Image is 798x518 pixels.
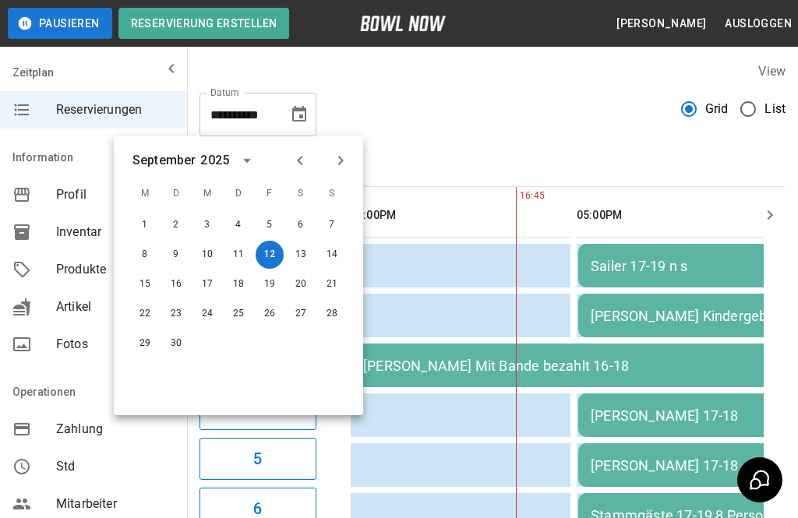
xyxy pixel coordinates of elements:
[287,270,315,298] button: 20. Sep. 2025
[162,270,190,298] button: 16. Sep. 2025
[8,8,112,39] button: Pausieren
[327,147,354,174] button: Next month
[363,358,787,374] div: [PERSON_NAME] Mit Bande bezahlt 16-18
[287,147,313,174] button: Previous month
[193,178,221,210] span: M
[287,211,315,239] button: 6. Sep. 2025
[162,329,190,358] button: 30. Sep. 2025
[131,270,159,298] button: 15. Sep. 2025
[224,178,252,210] span: D
[131,300,159,328] button: 22. Sep. 2025
[287,178,315,210] span: S
[610,9,712,38] button: [PERSON_NAME]
[318,241,346,269] button: 14. Sep. 2025
[284,99,315,130] button: Choose date, selected date is 12. Sep. 2025
[577,193,796,238] th: 05:00PM
[516,189,520,204] span: 16:45
[118,8,290,39] button: Reservierung erstellen
[131,241,159,269] button: 8. Sep. 2025
[256,178,284,210] span: F
[764,100,786,118] span: List
[224,241,252,269] button: 11. Sep. 2025
[56,495,175,513] span: Mitarbeiter
[56,298,175,316] span: Artikel
[318,300,346,328] button: 28. Sep. 2025
[199,438,316,480] button: 5
[56,335,175,354] span: Fotos
[224,300,252,328] button: 25. Sep. 2025
[131,329,159,358] button: 29. Sep. 2025
[56,420,175,439] span: Zahlung
[193,300,221,328] button: 24. Sep. 2025
[162,211,190,239] button: 2. Sep. 2025
[591,407,787,424] div: [PERSON_NAME] 17-18
[287,241,315,269] button: 13. Sep. 2025
[758,64,786,79] label: View
[318,270,346,298] button: 21. Sep. 2025
[132,151,196,170] div: September
[224,211,252,239] button: 4. Sep. 2025
[131,211,159,239] button: 1. Sep. 2025
[56,100,175,119] span: Reservierungen
[56,457,175,476] span: Std
[287,300,315,328] button: 27. Sep. 2025
[56,185,175,204] span: Profil
[131,178,159,210] span: M
[591,457,787,474] div: [PERSON_NAME] 17-18
[318,178,346,210] span: S
[193,241,221,269] button: 10. Sep. 2025
[256,300,284,328] button: 26. Sep. 2025
[193,211,221,239] button: 3. Sep. 2025
[224,270,252,298] button: 18. Sep. 2025
[256,270,284,298] button: 19. Sep. 2025
[56,260,175,279] span: Produkte
[318,211,346,239] button: 7. Sep. 2025
[256,211,284,239] button: 5. Sep. 2025
[351,193,570,238] th: 04:00PM
[162,241,190,269] button: 9. Sep. 2025
[56,223,175,241] span: Inventar
[193,270,221,298] button: 17. Sep. 2025
[234,147,260,174] button: calendar view is open, switch to year view
[256,241,284,269] button: 12. Sep. 2025
[253,446,262,471] h6: 5
[360,16,446,31] img: logo
[705,100,729,118] span: Grid
[199,149,786,186] div: inventory tabs
[162,178,190,210] span: D
[162,300,190,328] button: 23. Sep. 2025
[719,9,798,38] button: Ausloggen
[200,151,229,170] div: 2025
